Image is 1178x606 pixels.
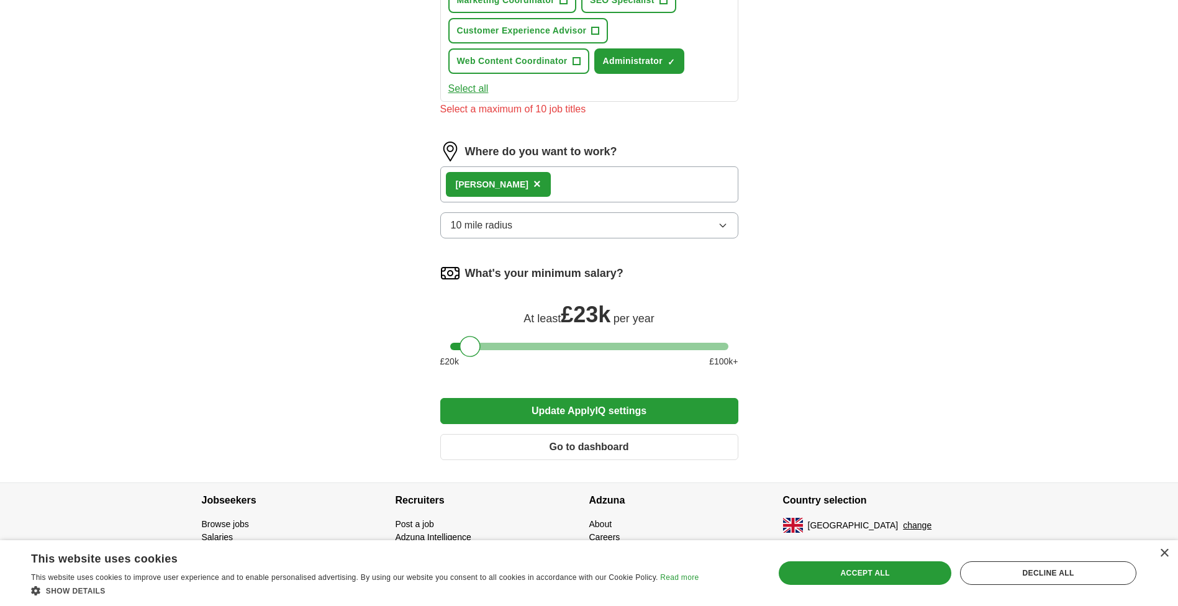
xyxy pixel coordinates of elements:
[31,548,668,566] div: This website uses cookies
[533,175,541,194] button: ×
[440,212,738,238] button: 10 mile radius
[465,265,623,282] label: What's your minimum salary?
[783,518,803,533] img: UK flag
[903,519,931,532] button: change
[46,587,106,595] span: Show details
[614,312,655,325] span: per year
[456,178,528,191] div: [PERSON_NAME]
[440,142,460,161] img: location.png
[960,561,1136,585] div: Decline all
[457,55,568,68] span: Web Content Coordinator
[457,24,587,37] span: Customer Experience Advisor
[808,519,899,532] span: [GEOGRAPHIC_DATA]
[448,81,489,96] button: Select all
[31,573,658,582] span: This website uses cookies to improve user experience and to enable personalised advertising. By u...
[1159,549,1169,558] div: Close
[523,312,561,325] span: At least
[396,519,434,529] a: Post a job
[440,263,460,283] img: salary.png
[594,48,684,74] button: Administrator✓
[779,561,951,585] div: Accept all
[668,57,675,67] span: ✓
[202,519,249,529] a: Browse jobs
[202,532,233,542] a: Salaries
[561,302,610,327] span: £ 23k
[603,55,663,68] span: Administrator
[451,218,513,233] span: 10 mile radius
[440,434,738,460] button: Go to dashboard
[31,584,699,597] div: Show details
[465,143,617,160] label: Where do you want to work?
[440,398,738,424] button: Update ApplyIQ settings
[440,102,738,117] div: Select a maximum of 10 job titles
[448,18,609,43] button: Customer Experience Advisor
[783,483,977,518] h4: Country selection
[589,532,620,542] a: Careers
[396,532,471,542] a: Adzuna Intelligence
[709,355,738,368] span: £ 100 k+
[589,519,612,529] a: About
[533,177,541,191] span: ×
[660,573,699,582] a: Read more, opens a new window
[440,355,459,368] span: £ 20 k
[448,48,589,74] button: Web Content Coordinator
